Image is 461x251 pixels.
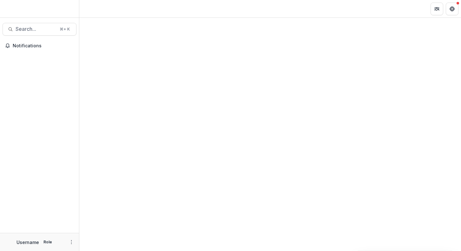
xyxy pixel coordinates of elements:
button: Partners [431,3,443,15]
button: More [68,238,75,246]
span: Search... [16,26,56,32]
nav: breadcrumb [82,4,109,13]
button: Get Help [446,3,458,15]
button: Notifications [3,41,76,51]
span: Notifications [13,43,74,49]
p: Role [42,239,54,245]
p: Username [16,239,39,246]
button: Search... [3,23,76,36]
div: ⌘ + K [58,26,71,33]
